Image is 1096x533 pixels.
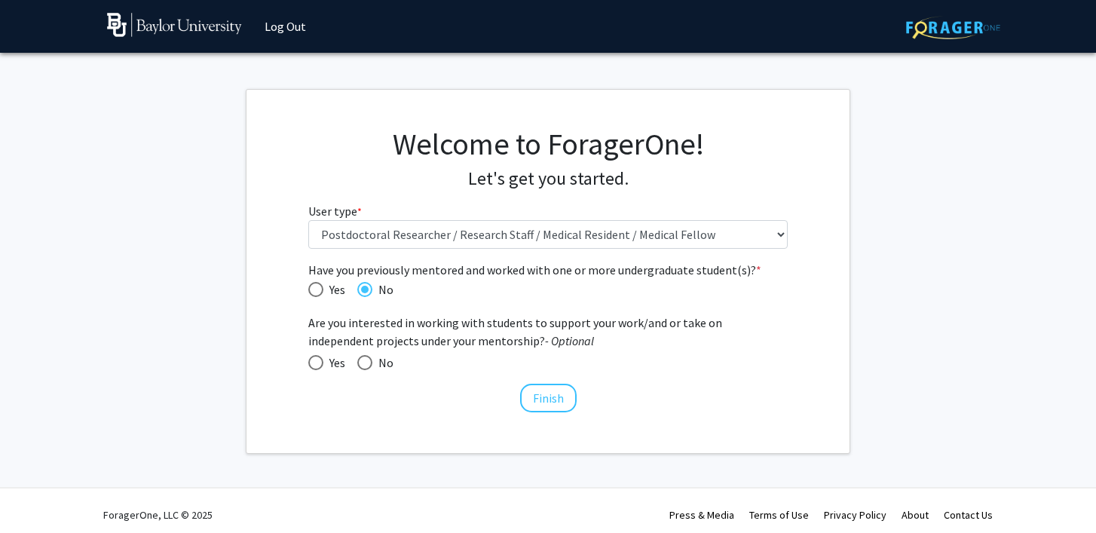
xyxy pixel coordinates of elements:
[11,465,64,522] iframe: Chat
[308,314,788,350] span: Are you interested in working with students to support your work/and or take on independent proje...
[906,16,1000,39] img: ForagerOne Logo
[944,508,993,522] a: Contact Us
[372,280,393,299] span: No
[308,202,362,220] label: User type
[308,126,788,162] h1: Welcome to ForagerOne!
[902,508,929,522] a: About
[749,508,809,522] a: Terms of Use
[372,354,393,372] span: No
[520,384,577,412] button: Finish
[323,354,345,372] span: Yes
[669,508,734,522] a: Press & Media
[323,280,345,299] span: Yes
[545,333,594,348] i: - Optional
[107,13,242,37] img: Baylor University Logo
[308,261,788,279] span: Have you previously mentored and worked with one or more undergraduate student(s)?
[308,279,788,299] mat-radio-group: Have you previously mentored and worked with one or more undergraduate student(s)?
[308,168,788,190] h4: Let's get you started.
[824,508,886,522] a: Privacy Policy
